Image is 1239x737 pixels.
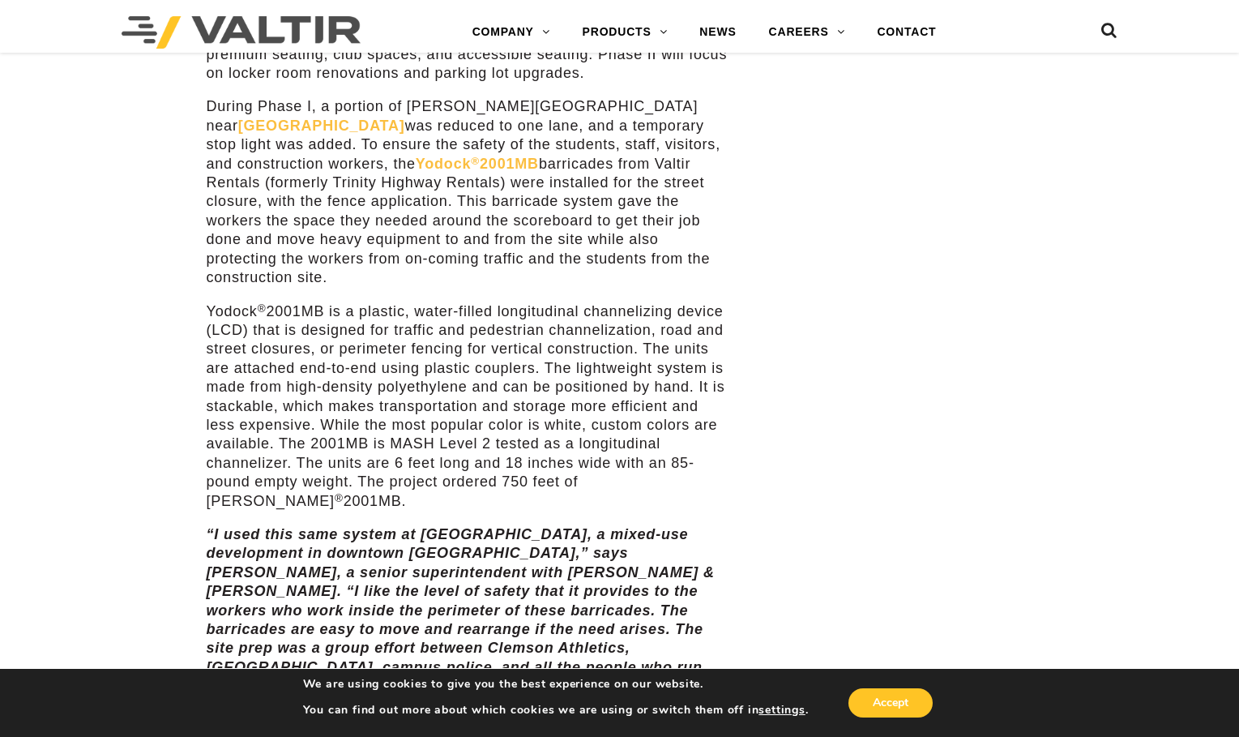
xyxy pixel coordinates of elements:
[753,16,861,49] a: CAREERS
[861,16,952,49] a: CONTACT
[416,156,539,172] a: Yodock®2001MB
[566,16,684,49] a: PRODUCTS
[335,492,344,504] sup: ®
[122,16,361,49] img: Valtir
[758,703,805,718] button: settings
[206,302,728,511] p: Yodock 2001MB is a plastic, water-filled longitudinal channelizing device (LCD) that is designed ...
[258,302,267,315] sup: ®
[471,155,480,167] sup: ®
[238,118,405,134] a: [GEOGRAPHIC_DATA]
[848,688,933,718] button: Accept
[456,16,566,49] a: COMPANY
[303,703,809,718] p: You can find out more about which cookies we are using or switch them off in .
[683,16,752,49] a: NEWS
[206,97,728,287] p: During Phase I, a portion of [PERSON_NAME][GEOGRAPHIC_DATA] near was reduced to one lane, and a t...
[206,526,714,732] strong: “I used this same system at [GEOGRAPHIC_DATA], a mixed-use development in downtown [GEOGRAPHIC_DA...
[303,677,809,692] p: We are using cookies to give you the best experience on our website.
